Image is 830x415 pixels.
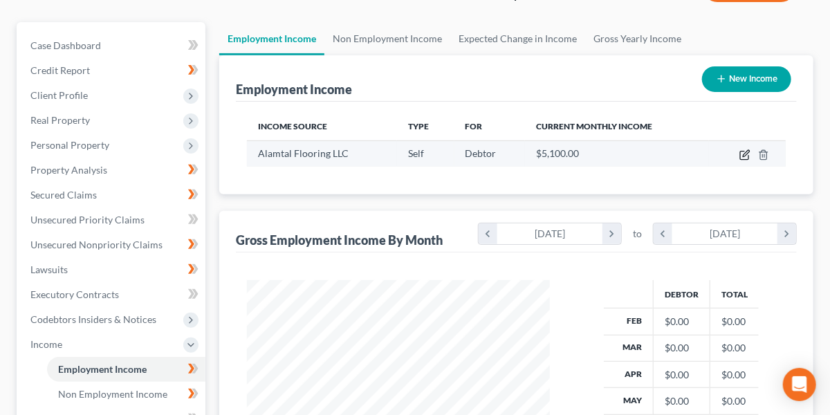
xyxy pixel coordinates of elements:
button: New Income [702,66,791,92]
div: $0.00 [665,368,699,382]
i: chevron_left [654,223,672,244]
td: $0.00 [710,388,759,414]
span: Client Profile [30,89,88,101]
a: Lawsuits [19,257,205,282]
th: Debtor [654,280,710,308]
td: $0.00 [710,308,759,335]
i: chevron_right [602,223,621,244]
th: May [604,388,654,414]
div: $0.00 [665,315,699,329]
span: Income Source [258,121,327,131]
span: Executory Contracts [30,288,119,300]
span: to [633,227,642,241]
span: Non Employment Income [58,388,167,400]
a: Gross Yearly Income [585,22,690,55]
a: Credit Report [19,58,205,83]
i: chevron_left [479,223,497,244]
a: Employment Income [219,22,324,55]
a: Non Employment Income [324,22,450,55]
span: Secured Claims [30,189,97,201]
span: Unsecured Priority Claims [30,214,145,225]
div: Gross Employment Income By Month [236,232,443,248]
span: Codebtors Insiders & Notices [30,313,156,325]
a: Unsecured Priority Claims [19,207,205,232]
a: Case Dashboard [19,33,205,58]
span: Credit Report [30,64,90,76]
a: Unsecured Nonpriority Claims [19,232,205,257]
div: $0.00 [665,341,699,355]
div: Employment Income [236,81,352,98]
span: Type [408,121,429,131]
th: Total [710,280,759,308]
th: Feb [604,308,654,335]
th: Mar [604,335,654,361]
span: Case Dashboard [30,39,101,51]
a: Employment Income [47,357,205,382]
a: Secured Claims [19,183,205,207]
a: Executory Contracts [19,282,205,307]
i: chevron_right [777,223,796,244]
td: $0.00 [710,335,759,361]
span: Employment Income [58,363,147,375]
span: Unsecured Nonpriority Claims [30,239,163,250]
span: Debtor [465,147,497,159]
span: Self [408,147,424,159]
span: Current Monthly Income [536,121,652,131]
a: Property Analysis [19,158,205,183]
span: Property Analysis [30,164,107,176]
td: $0.00 [710,361,759,387]
div: Open Intercom Messenger [783,368,816,401]
span: Personal Property [30,139,109,151]
span: Alamtal Flooring LLC [258,147,349,159]
span: Income [30,338,62,350]
span: $5,100.00 [536,147,579,159]
a: Non Employment Income [47,382,205,407]
a: Expected Change in Income [450,22,585,55]
span: For [465,121,483,131]
span: Lawsuits [30,264,68,275]
div: [DATE] [672,223,778,244]
th: Apr [604,361,654,387]
span: Real Property [30,114,90,126]
div: $0.00 [665,394,699,408]
div: [DATE] [497,223,603,244]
